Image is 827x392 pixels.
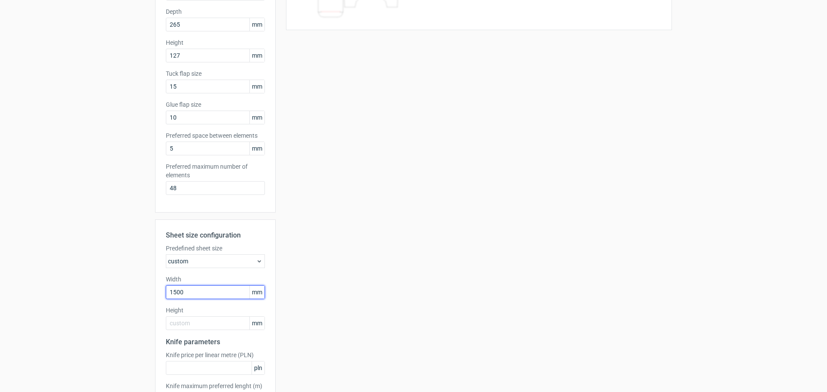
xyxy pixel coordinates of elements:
label: Glue flap size [166,100,265,109]
input: custom [166,316,265,330]
input: custom [166,285,265,299]
label: Height [166,38,265,47]
label: Preferred space between elements [166,131,265,140]
label: Preferred maximum number of elements [166,162,265,179]
label: Predefined sheet size [166,244,265,253]
h2: Knife parameters [166,337,265,347]
span: mm [249,49,264,62]
label: Height [166,306,265,315]
span: mm [249,286,264,299]
span: mm [249,317,264,330]
label: Tuck flap size [166,69,265,78]
label: Knife maximum preferred lenght (m) [166,382,265,390]
div: custom [166,254,265,268]
label: Knife price per linear metre (PLN) [166,351,265,359]
span: mm [249,18,264,31]
h2: Sheet size configuration [166,230,265,241]
label: Depth [166,7,265,16]
span: mm [249,142,264,155]
label: Width [166,275,265,284]
span: mm [249,80,264,93]
span: pln [252,361,264,374]
span: mm [249,111,264,124]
